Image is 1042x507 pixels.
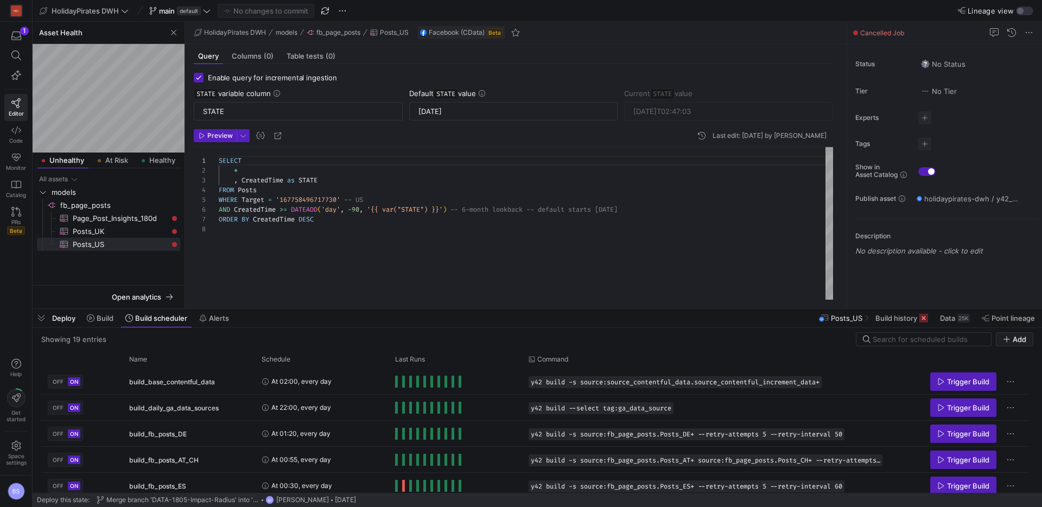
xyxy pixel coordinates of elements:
[316,29,360,36] span: fb_page_posts
[149,157,175,164] span: Healthy
[855,87,910,95] span: Tier
[147,4,213,18] button: maindefault
[37,238,180,251] a: Posts_US​​​​​​​​​
[921,60,965,68] span: No Status
[624,89,692,98] span: Current value
[219,156,242,165] span: SELECT
[41,447,1029,473] div: Press SPACE to select this row.
[194,175,206,185] div: 3
[352,205,359,214] span: 90
[219,195,238,204] span: WHERE
[977,309,1040,327] button: Point lineage
[53,404,63,411] span: OFF
[875,314,917,322] span: Build history
[276,29,297,36] span: models
[713,132,827,140] div: Last edit: [DATE] by [PERSON_NAME]
[120,309,192,327] button: Build scheduler
[194,89,271,98] span: variable column
[49,157,84,164] span: Unhealthy
[232,53,274,60] span: Columns
[650,88,675,99] span: STATE
[855,232,1038,240] p: Description
[70,404,78,411] span: ON
[947,429,989,438] span: Trigger Build
[291,205,317,214] span: DATEADD
[348,205,352,214] span: -
[279,205,287,214] span: >=
[930,398,996,417] button: Trigger Build
[219,186,234,194] span: FROM
[918,57,968,71] button: No statusNo Status
[531,483,842,490] span: y42 build -s source:fb_page_posts.Posts_ES+ --retry-attempts 5 --retry-interval 60
[209,314,229,322] span: Alerts
[194,224,206,234] div: 8
[326,53,335,60] span: (0)
[340,205,344,214] span: ,
[41,335,106,344] div: Showing 19 entries
[4,148,28,175] a: Monitor
[860,29,904,37] span: Cancelled Job
[7,226,25,235] span: Beta
[531,457,880,464] span: y42 build -s source:fb_page_posts.Posts_AT+ source:fb_page_posts.Posts_CH+ --retry-attempts 3 --r...
[531,404,671,412] span: y42 build --select tag:ga_data_source
[264,53,274,60] span: (0)
[52,314,75,322] span: Deploy
[37,199,180,212] div: Press SPACE to select this row.
[271,421,331,446] span: At 01:20, every day
[6,453,27,466] span: Space settings
[37,225,180,238] a: Posts_UK​​​​​​​​​
[921,87,930,96] img: No tier
[194,195,206,205] div: 5
[395,356,425,363] span: Last Runs
[7,409,26,422] span: Get started
[20,27,29,35] div: 1
[194,205,206,214] div: 6
[194,309,234,327] button: Alerts
[4,354,28,382] button: Help
[129,369,215,395] span: build_base_contentful_data
[53,430,63,437] span: OFF
[37,173,180,186] div: Press SPACE to select this row.
[996,332,1033,346] button: Add
[947,403,989,412] span: Trigger Build
[39,175,68,183] div: All assets
[831,314,862,322] span: Posts_US
[271,447,331,472] span: At 00:55, every day
[70,430,78,437] span: ON
[4,202,28,239] a: PRsBeta
[129,395,219,421] span: build_daily_ga_data_sources
[73,212,168,225] span: Page_Post_Insights_180d​​​​​​​​​
[73,238,168,251] span: Posts_US​​​​​​​​​
[82,309,118,327] button: Build
[873,335,984,344] input: Search for scheduled builds
[238,186,257,194] span: Posts
[60,199,179,212] span: fb_page_posts​​​​​​​​
[855,195,896,202] span: Publish asset
[52,186,179,199] span: models
[359,205,363,214] span: ,
[855,140,910,148] span: Tags
[268,195,272,204] span: =
[194,214,206,224] div: 7
[242,215,249,224] span: BY
[4,121,28,148] a: Code
[97,314,113,322] span: Build
[935,309,975,327] button: Data25K
[4,175,28,202] a: Catalog
[94,493,359,507] button: Merge branch 'DATA-1805-Impact-Radius' into 'main'BS[PERSON_NAME][DATE]
[129,447,199,473] span: build_fb_posts_AT_CH
[105,157,128,164] span: At Risk
[41,369,1029,395] div: Press SPACE to select this row.
[37,238,180,251] div: Press SPACE to select this row.
[429,29,485,36] span: Facebook (CData)
[129,356,147,363] span: Name
[537,356,568,363] span: Command
[321,205,340,214] span: 'day'
[287,53,335,60] span: Table tests
[52,7,119,15] span: HolidayPirates DWH
[450,205,618,214] span: -- 6-month lookback -- default starts [DATE]
[219,215,238,224] span: ORDER
[4,26,28,46] button: 1
[53,483,63,489] span: OFF
[271,473,332,498] span: At 00:30, every day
